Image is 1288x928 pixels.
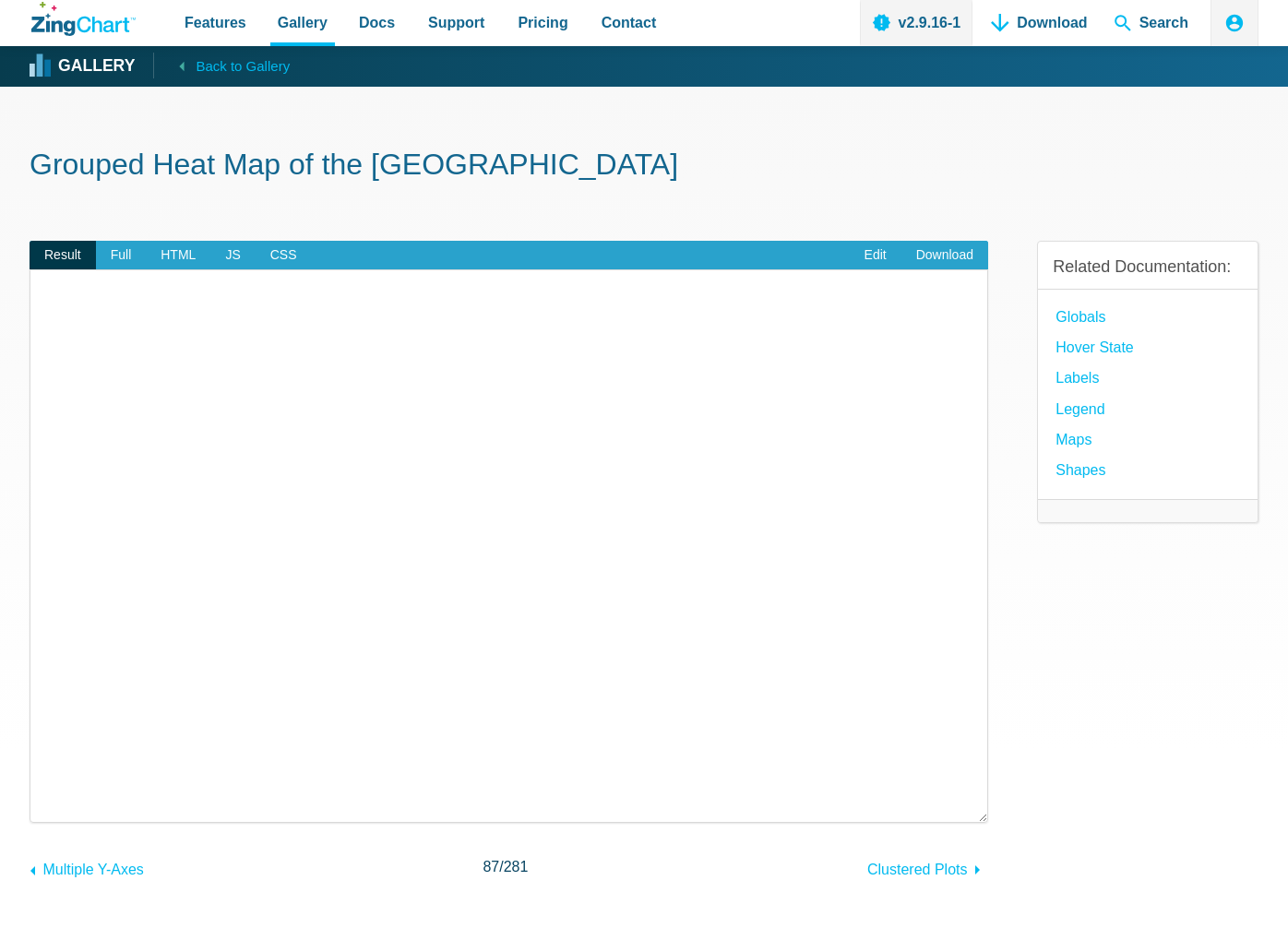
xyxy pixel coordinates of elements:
a: globals [1055,304,1105,329]
a: Shapes [1055,458,1105,482]
a: Back to Gallery [153,53,290,78]
span: CSS [256,241,312,270]
span: 281 [504,859,529,874]
span: Support [428,10,484,35]
a: Gallery [31,53,135,80]
a: Multiple Y-Axes [30,852,144,882]
span: Contact [602,10,657,35]
div: ​ [30,269,988,822]
span: Features [185,10,246,35]
a: Clustered Plots [867,852,988,882]
span: / [483,854,528,879]
a: Maps [1055,427,1091,452]
a: hover state [1055,335,1133,360]
a: Edit [850,241,901,270]
h3: Related Documentation: [1053,256,1243,278]
a: ZingChart Logo. Click to return to the homepage [31,2,136,36]
span: Full [96,241,147,270]
span: 87 [483,859,499,874]
span: JS [210,241,255,270]
span: Gallery [278,10,328,35]
span: HTML [146,241,210,270]
a: Legend [1055,397,1104,422]
span: Docs [359,10,395,35]
a: Download [901,241,988,270]
h1: Grouped Heat Map of the [GEOGRAPHIC_DATA] [30,146,1258,187]
span: Clustered Plots [867,862,968,877]
span: Result [30,241,96,270]
span: Back to Gallery [196,54,290,78]
a: Labels [1055,365,1099,390]
span: Multiple Y-Axes [42,862,143,877]
strong: Gallery [58,58,135,75]
span: Pricing [518,10,567,35]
